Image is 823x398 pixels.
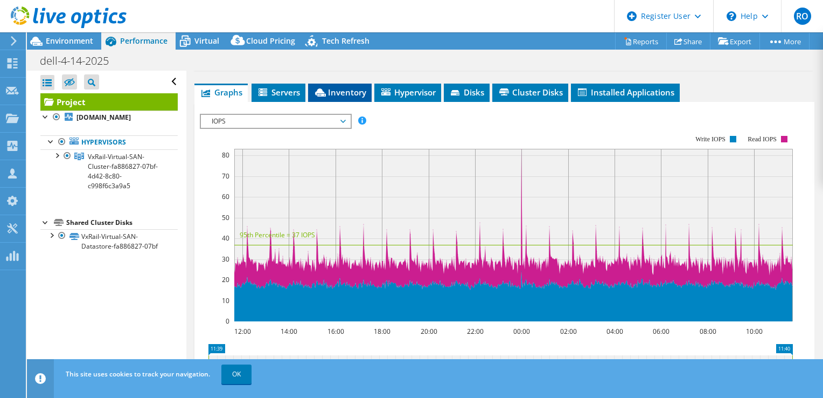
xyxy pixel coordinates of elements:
span: Tech Refresh [322,36,369,46]
text: 95th Percentile = 37 IOPS [240,230,315,239]
span: Inventory [313,87,366,98]
text: 40 [222,234,229,243]
text: 0 [226,317,229,326]
span: Servers [257,87,300,98]
a: Hypervisors [40,135,178,149]
text: 10 [222,296,229,305]
span: VxRail-Virtual-SAN-Cluster-fa886827-07bf-4d42-8c80-c998f6c3a9a5 [88,152,158,190]
text: 02:00 [560,327,576,336]
a: OK [221,365,252,384]
text: 22:00 [466,327,483,336]
b: [DOMAIN_NAME] [76,113,131,122]
a: [DOMAIN_NAME] [40,111,178,125]
svg: \n [727,11,736,21]
a: Export [710,33,760,50]
a: Reports [615,33,667,50]
text: 50 [222,213,229,222]
a: VxRail-Virtual-SAN-Cluster-fa886827-07bf-4d42-8c80-c998f6c3a9a5 [40,149,178,193]
text: 60 [222,192,229,201]
span: Graphs [200,87,242,98]
span: IOPS [206,115,345,128]
a: Project [40,93,178,111]
h1: dell-4-14-2025 [35,55,125,67]
text: 10:00 [745,327,762,336]
a: Share [666,33,710,50]
span: Disks [449,87,484,98]
text: 80 [222,150,229,160]
a: VxRail-Virtual-SAN-Datastore-fa886827-07bf [40,229,178,253]
text: 14:00 [280,327,297,336]
text: 06:00 [652,327,669,336]
span: Environment [46,36,93,46]
text: 16:00 [327,327,344,336]
text: 08:00 [699,327,716,336]
text: 20 [222,275,229,284]
text: Read IOPS [748,135,777,143]
text: 30 [222,255,229,264]
text: 70 [222,171,229,181]
span: RO [794,8,811,25]
text: 12:00 [234,327,250,336]
text: 04:00 [606,327,623,336]
span: This site uses cookies to track your navigation. [66,369,210,379]
span: Installed Applications [576,87,674,98]
a: More [759,33,810,50]
span: Cluster Disks [498,87,563,98]
span: Virtual [194,36,219,46]
text: 20:00 [420,327,437,336]
span: Cloud Pricing [246,36,295,46]
text: Write IOPS [695,135,726,143]
div: Shared Cluster Disks [66,216,178,229]
text: 18:00 [373,327,390,336]
span: Hypervisor [380,87,436,98]
text: 00:00 [513,327,529,336]
span: Performance [120,36,168,46]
